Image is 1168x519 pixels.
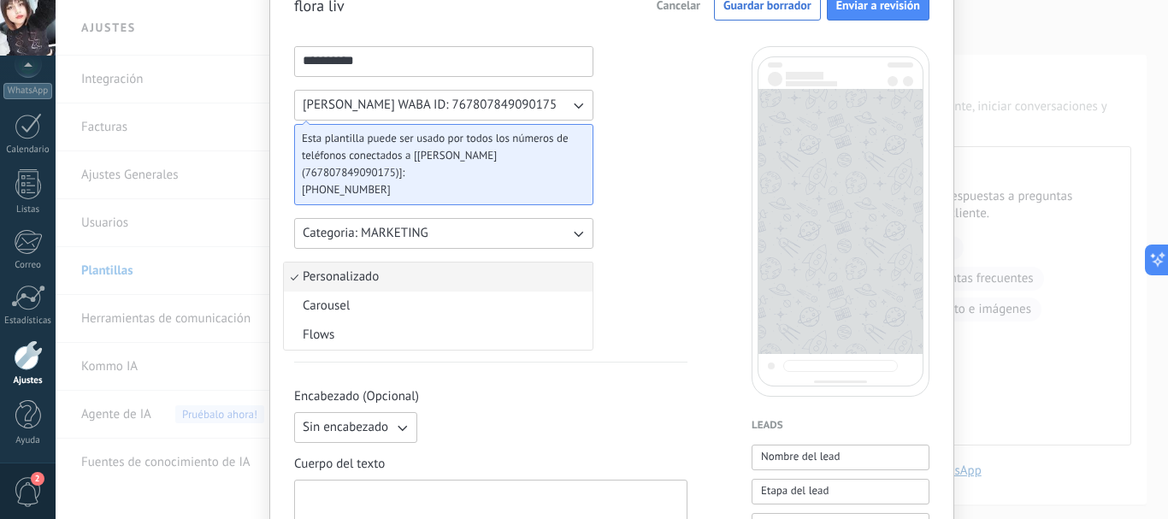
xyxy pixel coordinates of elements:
span: 2 [31,472,44,486]
span: Categoria: MARKETING [303,225,428,242]
div: WhatsApp [3,83,52,99]
span: Etapa del lead [761,482,829,499]
span: Personalizado [303,268,379,286]
div: Listas [3,204,53,215]
button: Sin encabezado [294,412,417,443]
span: [PHONE_NUMBER] [302,181,572,198]
div: Ayuda [3,435,53,446]
span: Sin encabezado [303,419,388,436]
span: [PERSON_NAME] WABA ID: 767807849090175 [303,97,557,114]
span: Nombre del lead [761,448,841,465]
div: Ajustes [3,375,53,386]
div: Estadísticas [3,316,53,327]
span: Cuerpo del texto [294,456,687,473]
span: Carousel [303,298,350,315]
button: Etapa del lead [752,479,929,504]
span: Esta plantilla puede ser usado por todos los números de teléfonos conectados a [[PERSON_NAME] (76... [302,130,572,181]
div: Calendario [3,144,53,156]
span: Encabezado (Opcional) [294,388,687,405]
h4: Leads [752,417,929,434]
button: Nombre del lead [752,445,929,470]
button: Categoria: MARKETING [294,218,593,249]
span: Flows [303,327,334,344]
div: Correo [3,260,53,271]
button: [PERSON_NAME] WABA ID: 767807849090175 [294,90,593,121]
